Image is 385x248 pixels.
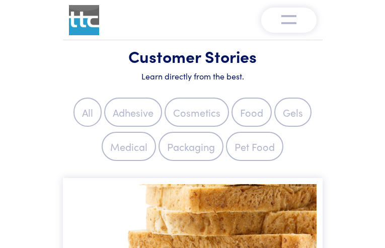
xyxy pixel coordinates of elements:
h6: Learn directly from the best. [69,70,317,81]
label: Medical [102,132,156,161]
label: Food [232,98,272,127]
img: menu-v1.0.png [281,13,296,25]
label: Pet Food [226,132,283,161]
label: Gels [274,98,312,127]
label: All [73,98,102,127]
img: ttc_logo_1x1_v1.0.png [69,5,99,35]
label: Adhesive [104,98,162,127]
label: Cosmetics [165,98,229,127]
h1: Customer Stories [69,46,317,66]
label: Packaging [159,132,223,161]
button: Toggle navigation [261,8,317,33]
